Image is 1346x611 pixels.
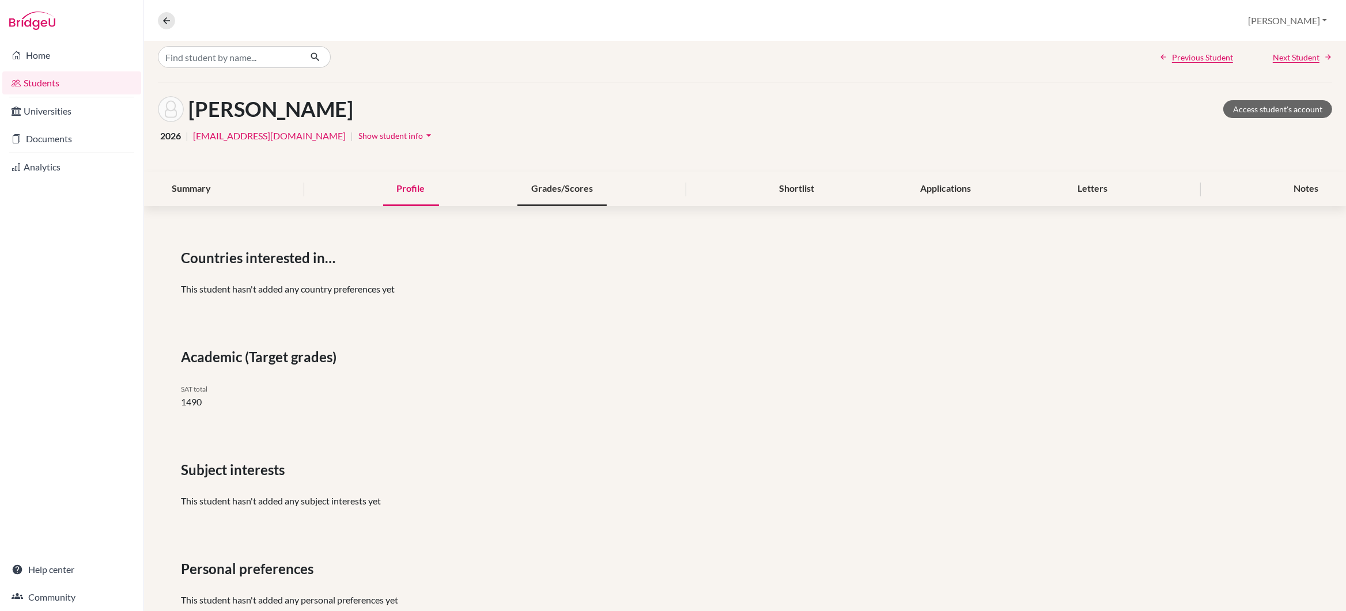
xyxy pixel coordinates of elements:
span: Personal preferences [181,559,318,579]
div: Shortlist [765,172,828,206]
input: Find student by name... [158,46,301,68]
span: Previous Student [1172,51,1233,63]
div: Summary [158,172,225,206]
a: Help center [2,558,141,581]
img: Ishaan GOEL's avatar [158,96,184,122]
span: Subject interests [181,460,289,480]
span: Countries interested in… [181,248,340,268]
div: Notes [1280,172,1332,206]
a: Previous Student [1159,51,1233,63]
span: Show student info [358,131,423,141]
span: SAT total [181,385,207,393]
a: Analytics [2,155,141,179]
a: Home [2,44,141,67]
i: arrow_drop_down [423,130,434,141]
p: This student hasn't added any country preferences yet [181,282,1309,296]
button: [PERSON_NAME] [1243,10,1332,32]
a: Access student's account [1223,100,1332,118]
a: [EMAIL_ADDRESS][DOMAIN_NAME] [193,129,346,143]
h1: [PERSON_NAME] [188,97,353,122]
a: Universities [2,100,141,123]
span: Academic (Target grades) [181,347,341,367]
div: Applications [907,172,985,206]
a: Students [2,71,141,94]
p: This student hasn't added any subject interests yet [181,494,1309,508]
button: Show student infoarrow_drop_down [358,127,435,145]
img: Bridge-U [9,12,55,30]
li: 1490 [181,395,736,409]
span: | [350,129,353,143]
span: Next Student [1273,51,1319,63]
a: Community [2,586,141,609]
div: Profile [383,172,439,206]
span: | [186,129,188,143]
a: Next Student [1273,51,1332,63]
a: Documents [2,127,141,150]
div: Grades/Scores [517,172,607,206]
div: Letters [1064,172,1121,206]
p: This student hasn't added any personal preferences yet [181,593,1309,607]
span: 2026 [160,129,181,143]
